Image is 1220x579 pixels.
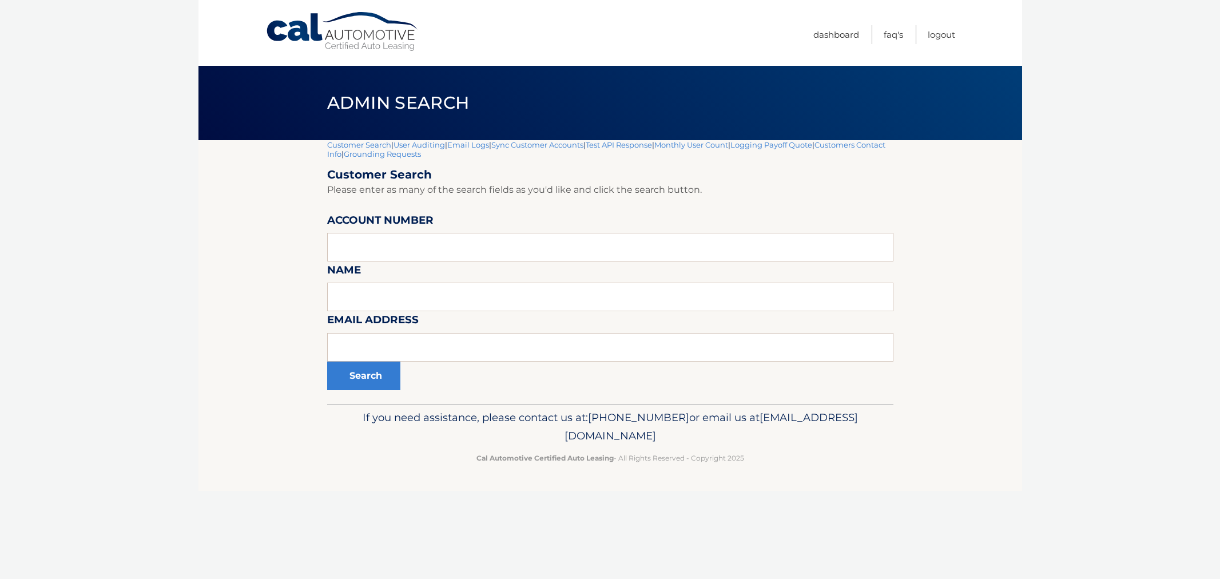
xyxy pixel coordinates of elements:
a: Cal Automotive [265,11,420,52]
a: Email Logs [447,140,489,149]
button: Search [327,362,400,390]
label: Account Number [327,212,434,233]
a: FAQ's [884,25,903,44]
a: Sync Customer Accounts [491,140,583,149]
a: User Auditing [394,140,445,149]
a: Customer Search [327,140,391,149]
a: Grounding Requests [344,149,421,158]
label: Email Address [327,311,419,332]
a: Logging Payoff Quote [730,140,812,149]
h2: Customer Search [327,168,893,182]
p: - All Rights Reserved - Copyright 2025 [335,452,886,464]
a: Customers Contact Info [327,140,885,158]
a: Monthly User Count [654,140,728,149]
a: Logout [928,25,955,44]
span: Admin Search [327,92,470,113]
strong: Cal Automotive Certified Auto Leasing [476,454,614,462]
label: Name [327,261,361,283]
a: Test API Response [586,140,652,149]
p: If you need assistance, please contact us at: or email us at [335,409,886,445]
span: [PHONE_NUMBER] [588,411,689,424]
a: Dashboard [813,25,859,44]
p: Please enter as many of the search fields as you'd like and click the search button. [327,182,893,198]
div: | | | | | | | | [327,140,893,404]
